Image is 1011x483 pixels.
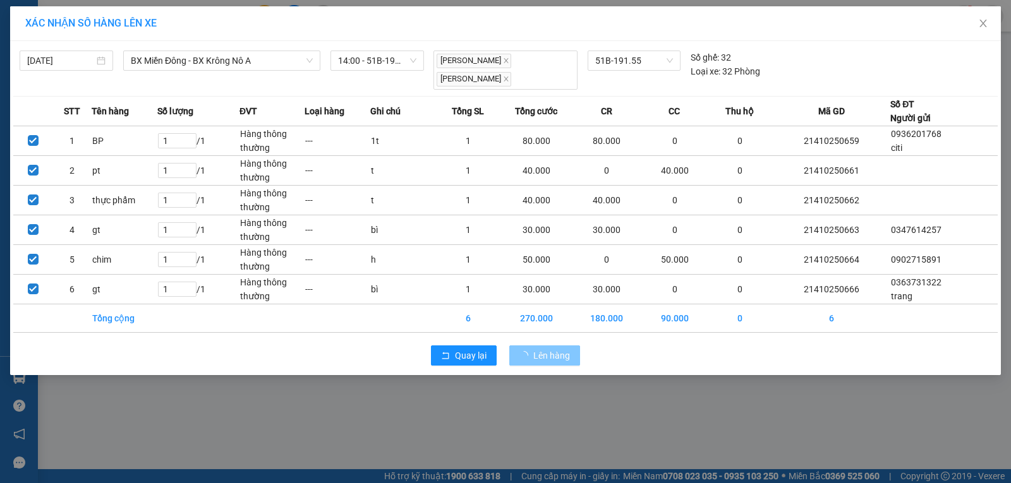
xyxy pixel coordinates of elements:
[571,304,642,332] td: 180.000
[64,104,80,118] span: STT
[52,274,92,304] td: 6
[691,64,720,78] span: Loại xe:
[773,126,890,155] td: 21410250659
[239,215,305,244] td: Hàng thông thường
[112,47,178,57] span: B131410250621
[571,155,642,185] td: 0
[157,185,239,215] td: / 1
[891,225,941,235] span: 0347614257
[305,126,370,155] td: ---
[370,185,435,215] td: t
[708,126,773,155] td: 0
[773,304,890,332] td: 6
[501,185,572,215] td: 40.000
[708,274,773,304] td: 0
[435,126,500,155] td: 1
[52,244,92,274] td: 5
[691,64,760,78] div: 32 Phòng
[52,155,92,185] td: 2
[33,20,102,68] strong: CÔNG TY TNHH [GEOGRAPHIC_DATA] 214 QL13 - P.26 - Q.BÌNH THẠNH - TP HCM 1900888606
[157,155,239,185] td: / 1
[501,155,572,185] td: 40.000
[239,185,305,215] td: Hàng thông thường
[305,244,370,274] td: ---
[92,104,129,118] span: Tên hàng
[978,18,988,28] span: close
[642,215,707,244] td: 0
[515,104,557,118] span: Tổng cước
[708,155,773,185] td: 0
[239,244,305,274] td: Hàng thông thường
[52,215,92,244] td: 4
[437,72,511,86] span: [PERSON_NAME]
[239,104,257,118] span: ĐVT
[595,51,673,70] span: 51B-191.55
[13,88,26,106] span: Nơi gửi:
[370,215,435,244] td: bì
[92,274,157,304] td: gt
[435,215,500,244] td: 1
[370,155,435,185] td: t
[305,104,344,118] span: Loại hàng
[642,185,707,215] td: 0
[503,57,509,64] span: close
[533,349,570,362] span: Lên hàng
[773,215,890,244] td: 21410250663
[669,104,680,118] span: CC
[708,215,773,244] td: 0
[501,304,572,332] td: 270.000
[239,126,305,155] td: Hàng thông thường
[571,215,642,244] td: 30.000
[92,126,157,155] td: BP
[157,244,239,274] td: / 1
[891,143,902,153] span: citi
[642,126,707,155] td: 0
[92,304,157,332] td: Tổng cộng
[92,155,157,185] td: pt
[773,274,890,304] td: 21410250666
[773,185,890,215] td: 21410250662
[691,51,731,64] div: 32
[52,126,92,155] td: 1
[435,244,500,274] td: 1
[92,185,157,215] td: thực phẩm
[97,88,117,106] span: Nơi nhận:
[601,104,612,118] span: CR
[305,185,370,215] td: ---
[773,244,890,274] td: 21410250664
[501,274,572,304] td: 30.000
[571,126,642,155] td: 80.000
[571,274,642,304] td: 30.000
[966,6,1001,42] button: Close
[92,215,157,244] td: gt
[501,126,572,155] td: 80.000
[131,51,313,70] span: BX Miền Đông - BX Krông Nô A
[13,28,29,60] img: logo
[239,274,305,304] td: Hàng thông thường
[127,88,176,102] span: PV [PERSON_NAME]
[435,155,500,185] td: 1
[306,57,313,64] span: down
[305,274,370,304] td: ---
[370,274,435,304] td: bì
[642,244,707,274] td: 50.000
[25,17,157,29] span: XÁC NHẬN SỐ HÀNG LÊN XE
[441,351,450,361] span: rollback
[891,129,941,139] span: 0936201768
[305,155,370,185] td: ---
[725,104,754,118] span: Thu hộ
[642,274,707,304] td: 0
[157,215,239,244] td: / 1
[891,277,941,287] span: 0363731322
[519,351,533,360] span: loading
[157,126,239,155] td: / 1
[157,274,239,304] td: / 1
[891,254,941,265] span: 0902715891
[571,185,642,215] td: 40.000
[338,51,416,70] span: 14:00 - 51B-191.55
[501,215,572,244] td: 30.000
[691,51,719,64] span: Số ghế:
[891,291,912,301] span: trang
[708,185,773,215] td: 0
[503,76,509,82] span: close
